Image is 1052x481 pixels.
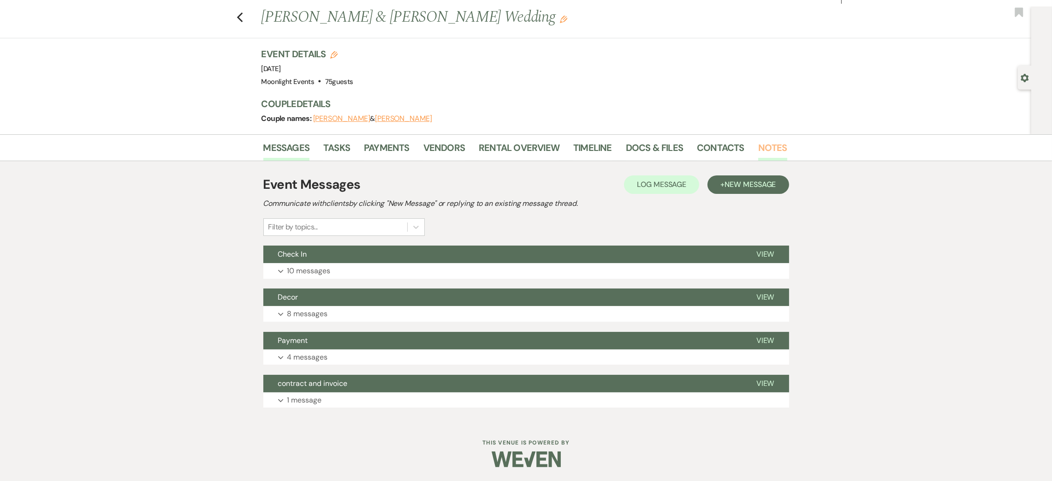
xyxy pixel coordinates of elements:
button: View [742,289,789,306]
a: Contacts [697,140,744,161]
img: Weven Logo [492,443,561,475]
p: 1 message [287,394,322,406]
span: View [756,379,774,388]
button: 10 messages [263,263,789,279]
h1: [PERSON_NAME] & [PERSON_NAME] Wedding [262,6,675,29]
a: Notes [758,140,787,161]
span: View [756,249,774,259]
span: Moonlight Events [262,77,315,86]
button: contract and invoice [263,375,742,392]
span: Check In [278,249,307,259]
a: Vendors [423,140,465,161]
p: 4 messages [287,351,328,363]
span: Decor [278,292,298,302]
p: 8 messages [287,308,328,320]
span: [DATE] [262,64,281,73]
button: Payment [263,332,742,349]
button: Decor [263,289,742,306]
button: 8 messages [263,306,789,322]
button: 4 messages [263,349,789,365]
span: Log Message [637,180,686,189]
span: View [756,336,774,345]
a: Rental Overview [479,140,559,161]
button: View [742,332,789,349]
span: Payment [278,336,308,345]
button: Check In [263,246,742,263]
button: Log Message [624,175,699,194]
a: Messages [263,140,310,161]
span: contract and invoice [278,379,348,388]
a: Docs & Files [626,140,683,161]
button: View [742,375,789,392]
h3: Couple Details [262,97,778,110]
button: [PERSON_NAME] [375,115,432,122]
p: 10 messages [287,265,331,277]
a: Payments [364,140,410,161]
h1: Event Messages [263,175,361,194]
button: Edit [560,15,567,23]
button: +New Message [707,175,789,194]
span: Couple names: [262,114,313,123]
a: Tasks [323,140,350,161]
span: & [313,114,432,123]
button: 1 message [263,392,789,408]
button: Open lead details [1021,73,1029,82]
button: View [742,246,789,263]
div: Filter by topics... [268,222,318,233]
a: Timeline [573,140,612,161]
span: New Message [725,180,776,189]
h3: Event Details [262,48,353,60]
span: View [756,292,774,302]
span: 75 guests [325,77,353,86]
h2: Communicate with clients by clicking "New Message" or replying to an existing message thread. [263,198,789,209]
button: [PERSON_NAME] [313,115,370,122]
